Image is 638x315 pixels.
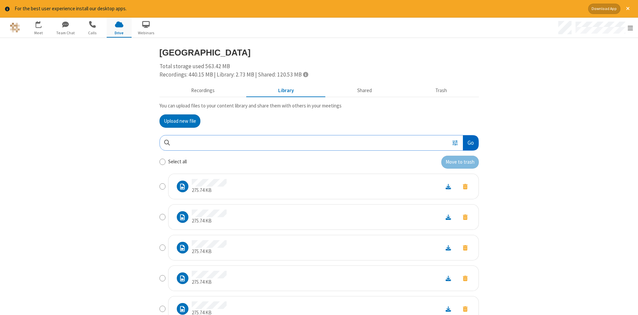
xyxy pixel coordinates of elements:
span: Meet [26,30,51,36]
button: Move to trash [457,274,474,283]
div: Recordings: 440.15 MB | Library: 2.73 MB | Shared: 120.53 MB [159,71,479,79]
img: QA Selenium DO NOT DELETE OR CHANGE [10,23,20,33]
button: Move to trash [441,156,479,169]
button: Download App [588,4,620,14]
span: Totals displayed include files that have been moved to the trash. [303,72,308,77]
span: Team Chat [53,30,78,36]
a: Download file [440,274,457,282]
div: Open menu [556,18,638,38]
a: Download file [440,213,457,221]
div: 1 [40,21,44,26]
button: Close alert [623,4,633,14]
span: Drive [107,30,132,36]
a: Download file [440,183,457,190]
button: Move to trash [457,304,474,313]
button: Move to trash [457,182,474,191]
p: 275.74 KB [192,278,227,286]
a: Download file [440,305,457,313]
button: Move to trash [457,213,474,222]
button: Upload new file [159,114,200,128]
button: Trash [404,84,479,97]
p: 275.74 KB [192,187,227,194]
div: For the best user experience install our desktop apps. [15,5,583,13]
p: 275.74 KB [192,217,227,225]
span: Calls [80,30,105,36]
label: Select all [168,158,187,166]
button: Go [463,135,478,150]
p: You can upload files to your content library and share them with others in your meetings [159,102,479,110]
div: Total storage used 563.42 MB [159,62,479,79]
button: Move to trash [457,243,474,252]
a: Download file [440,244,457,251]
button: Recorded meetings [159,84,247,97]
span: Webinars [134,30,159,36]
h3: [GEOGRAPHIC_DATA] [159,48,479,57]
button: Content library [247,84,326,97]
button: Shared during meetings [326,84,404,97]
p: 275.74 KB [192,248,227,255]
